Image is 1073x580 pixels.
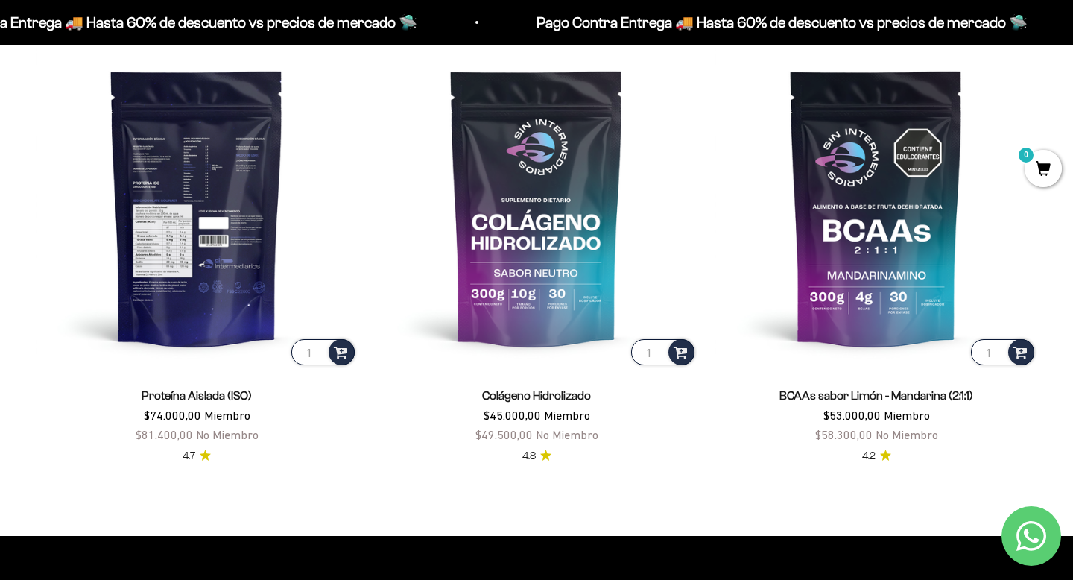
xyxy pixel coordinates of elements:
img: Proteína Aislada (ISO) [36,46,358,368]
span: $45.000,00 [484,409,541,422]
span: No Miembro [196,428,259,441]
a: Proteína Aislada (ISO) [142,389,252,402]
span: Miembro [544,409,590,422]
span: Miembro [884,409,930,422]
span: 4.7 [183,448,195,464]
a: 4.24.2 de 5.0 estrellas [862,448,891,464]
a: Colágeno Hidrolizado [482,389,591,402]
a: 4.74.7 de 5.0 estrellas [183,448,211,464]
a: 4.84.8 de 5.0 estrellas [522,448,551,464]
span: No Miembro [536,428,598,441]
span: Miembro [204,409,250,422]
span: No Miembro [876,428,938,441]
span: $53.000,00 [823,409,881,422]
a: 0 [1025,162,1062,178]
a: BCAAs sabor Limón - Mandarina (2:1:1) [779,389,973,402]
span: 4.8 [522,448,536,464]
span: $58.300,00 [815,428,873,441]
span: 4.2 [862,448,876,464]
p: Pago Contra Entrega 🚚 Hasta 60% de descuento vs precios de mercado 🛸 [536,10,1027,34]
mark: 0 [1017,146,1035,164]
span: $74.000,00 [144,409,201,422]
span: $81.400,00 [136,428,193,441]
span: $49.500,00 [475,428,533,441]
